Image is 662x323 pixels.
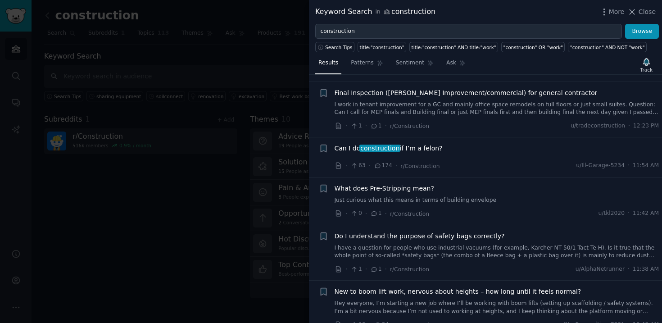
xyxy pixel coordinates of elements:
a: Sentiment [393,56,437,74]
span: · [385,209,387,218]
a: New to boom lift work, nervous about heights – how long until it feels normal? [335,287,581,296]
span: 12:23 PM [633,122,659,130]
span: r/Construction [390,211,429,217]
span: · [628,122,630,130]
span: Results [318,59,338,67]
button: Search Tips [315,42,354,52]
a: "construction" AND NOT "work" [568,42,647,52]
span: 1 [370,122,381,130]
a: title:"construction" AND title:"work" [409,42,498,52]
span: Patterns [351,59,373,67]
a: Just curious what this means in terms of building envelope [335,196,659,205]
span: Ask [446,59,456,67]
a: Can I doconstructionif I’m a felon? [335,144,443,153]
span: r/Construction [390,123,429,129]
div: title:"construction" [360,44,404,50]
span: 1 [370,265,381,273]
span: Close [639,7,656,17]
span: u/AlphaNetrunner [576,265,625,273]
span: 1 [350,265,362,273]
span: 1 [370,209,381,218]
span: · [365,264,367,274]
button: Browse [625,24,659,39]
span: · [365,121,367,131]
span: 11:54 AM [633,162,659,170]
span: Search Tips [325,44,353,50]
span: · [345,121,347,131]
button: More [599,7,625,17]
span: · [345,209,347,218]
a: Ask [443,56,469,74]
a: I have a question for people who use industrial vacuums (for example, Karcher NT 50/1 Tact Te H).... [335,244,659,260]
span: r/Construction [400,163,440,169]
span: · [369,161,371,171]
button: Track [637,55,656,74]
span: · [365,209,367,218]
span: Can I do if I’m a felon? [335,144,443,153]
div: "construction" AND NOT "work" [570,44,645,50]
span: in [375,8,380,16]
span: 11:42 AM [633,209,659,218]
a: Hey everyone, I’m starting a new job where I’ll be working with boom lifts (setting up scaffoldin... [335,300,659,315]
span: · [345,161,347,171]
div: title:"construction" AND title:"work" [412,44,496,50]
span: · [628,209,630,218]
span: 1 [350,122,362,130]
span: · [395,161,397,171]
span: 174 [374,162,392,170]
button: Close [627,7,656,17]
a: Final Inspection ([PERSON_NAME] Improvement/commercial) for general contractor [335,88,598,98]
a: Results [315,56,341,74]
span: Sentiment [396,59,424,67]
a: I work in tenant improvement for a GC and mainly office space remodels on full floors or just sma... [335,101,659,117]
span: construction [359,145,400,152]
span: 0 [350,209,362,218]
span: More [609,7,625,17]
span: 63 [350,162,365,170]
div: Track [640,67,653,73]
div: Keyword Search construction [315,6,435,18]
span: · [385,264,387,274]
a: title:"construction" [358,42,406,52]
a: Patterns [348,56,386,74]
span: u/tkl2020 [599,209,625,218]
span: u/tradeconstruction [571,122,625,130]
span: · [385,121,387,131]
span: · [345,264,347,274]
span: · [628,162,630,170]
span: r/Construction [390,266,429,273]
a: "construction" OR "work" [501,42,565,52]
a: Do I understand the purpose of safety bags correctly? [335,232,505,241]
div: "construction" OR "work" [503,44,563,50]
span: 11:38 AM [633,265,659,273]
span: u/Ill-Garage-5234 [576,162,625,170]
span: · [628,265,630,273]
input: Try a keyword related to your business [315,24,622,39]
a: What does Pre-Stripping mean? [335,184,434,193]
